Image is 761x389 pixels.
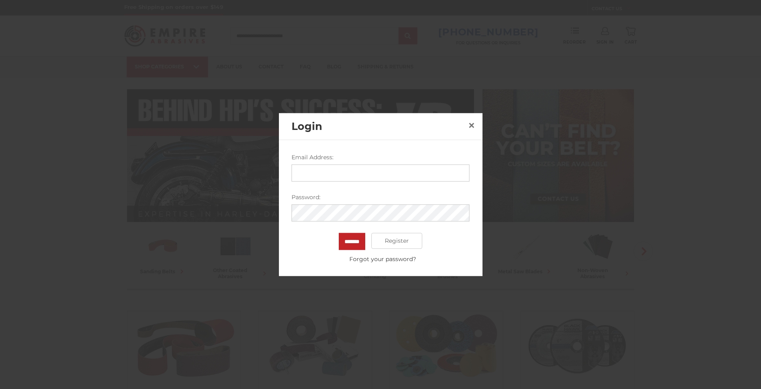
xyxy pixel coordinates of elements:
h2: Login [292,119,465,134]
span: × [468,117,475,133]
label: Email Address: [292,153,469,161]
a: Close [465,119,478,132]
label: Password: [292,193,469,201]
a: Register [371,233,422,249]
a: Forgot your password? [296,255,469,263]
